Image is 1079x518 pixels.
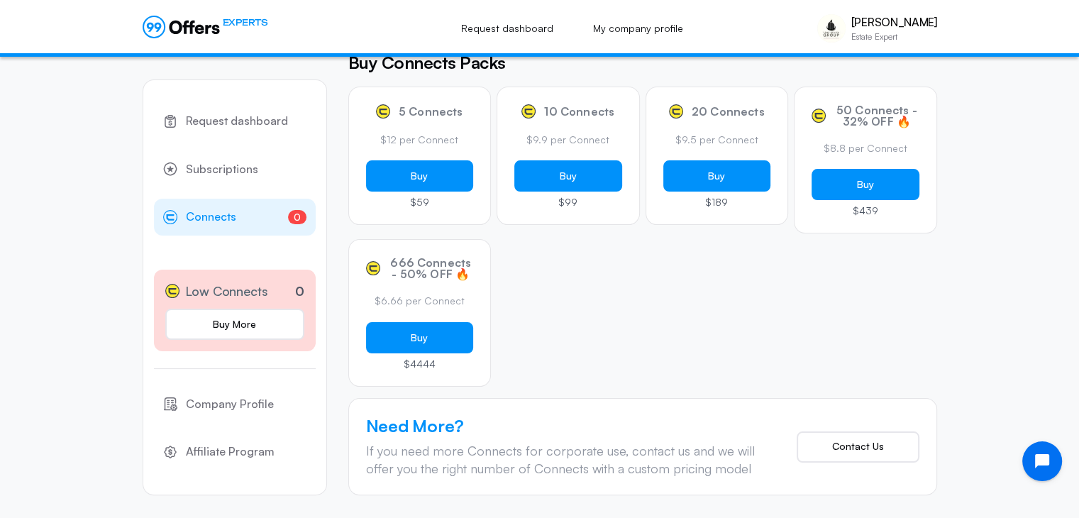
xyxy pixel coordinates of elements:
button: Buy [366,160,474,192]
button: Buy [812,169,919,200]
img: Trung Tang [817,14,846,43]
a: EXPERTS [143,16,268,38]
p: $189 [663,197,771,207]
p: 0 [295,282,304,301]
p: [PERSON_NAME] [851,16,937,29]
p: $439 [812,206,919,216]
p: $6.66 per Connect [366,294,474,308]
span: 666 Connects - 50% OFF 🔥 [389,257,474,280]
p: $59 [366,197,474,207]
button: Buy [663,160,771,192]
a: Subscriptions [154,151,316,188]
span: Company Profile [186,395,274,414]
span: Affiliate Program [186,443,275,461]
span: 0 [288,210,306,224]
p: $8.8 per Connect [812,141,919,155]
span: Connects [186,208,236,226]
a: Request dashboard [154,103,316,140]
a: Request dashboard [446,13,569,44]
div: If you need more Connects for corporate use, contact us and we will offer you the right number of... [366,442,774,478]
button: Buy [366,322,474,353]
h5: Buy Connects Packs [348,50,937,75]
p: $99 [514,197,622,207]
span: Request dashboard [186,112,288,131]
span: 50 Connects - 32% OFF 🔥 [834,104,919,127]
p: $9.5 per Connect [663,133,771,147]
a: Buy More [165,309,304,340]
a: Affiliate Program [154,434,316,470]
span: 5 Connects [399,106,463,117]
a: My company profile [577,13,699,44]
p: Estate Expert [851,33,937,41]
span: 20 Connects [692,106,765,117]
p: $12 per Connect [366,133,474,147]
p: $4444 [366,359,474,369]
span: Low Connects [185,281,268,302]
button: Contact Us [797,431,919,463]
p: $9.9 per Connect [514,133,622,147]
a: Company Profile [154,386,316,423]
span: Subscriptions [186,160,258,179]
h4: Need More? [366,416,774,436]
a: Connects0 [154,199,316,236]
span: EXPERTS [223,16,268,29]
span: 10 Connects [544,106,614,117]
button: Buy [514,160,622,192]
